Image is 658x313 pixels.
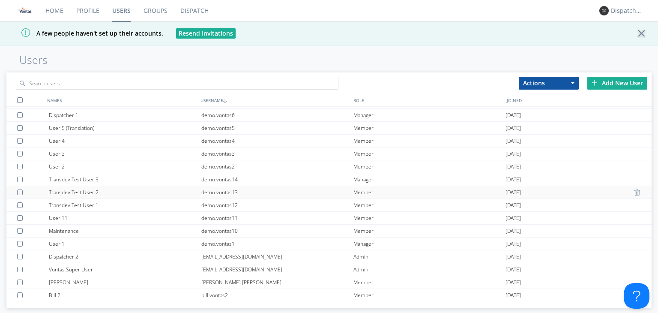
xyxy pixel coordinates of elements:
[49,276,201,289] div: [PERSON_NAME]
[6,186,651,199] a: Transdev Test User 2demo.vontas13Member[DATE]
[6,250,651,263] a: Dispatcher 2[EMAIL_ADDRESS][DOMAIN_NAME]Admin[DATE]
[353,238,505,250] div: Manager
[201,212,353,224] div: demo.vontas11
[505,186,521,199] span: [DATE]
[353,147,505,160] div: Member
[49,289,201,301] div: Bill 2
[201,147,353,160] div: demo.vontas3
[6,263,651,276] a: Vontas Super User[EMAIL_ADDRESS][DOMAIN_NAME]Admin[DATE]
[505,160,521,173] span: [DATE]
[505,199,521,212] span: [DATE]
[49,199,201,211] div: Transdev Test User 1
[505,94,658,106] div: JOINED
[201,199,353,211] div: demo.vontas12
[353,135,505,147] div: Member
[6,29,163,37] span: A few people haven't set up their accounts.
[6,238,651,250] a: User 1demo.vontas1Manager[DATE]
[16,77,338,90] input: Search users
[201,289,353,301] div: bill.vontas2
[505,263,521,276] span: [DATE]
[6,199,651,212] a: Transdev Test User 1demo.vontas12Member[DATE]
[505,289,521,302] span: [DATE]
[6,147,651,160] a: User 3demo.vontas3Member[DATE]
[201,122,353,134] div: demo.vontas5
[201,238,353,250] div: demo.vontas1
[201,250,353,263] div: [EMAIL_ADDRESS][DOMAIN_NAME]
[201,109,353,121] div: demo.vontas6
[49,173,201,186] div: Transdev Test User 3
[505,250,521,263] span: [DATE]
[505,147,521,160] span: [DATE]
[353,250,505,263] div: Admin
[49,160,201,173] div: User 2
[49,109,201,121] div: Dispatcher 1
[611,6,643,15] div: Dispatcher 2
[353,225,505,237] div: Member
[505,225,521,238] span: [DATE]
[201,186,353,199] div: demo.vontas13
[49,250,201,263] div: Dispatcher 2
[49,147,201,160] div: User 3
[6,135,651,147] a: User 4demo.vontas4Member[DATE]
[45,94,198,106] div: NAMES
[6,173,651,186] a: Transdev Test User 3demo.vontas14Manager[DATE]
[6,276,651,289] a: [PERSON_NAME][PERSON_NAME].[PERSON_NAME]Member[DATE]
[505,122,521,135] span: [DATE]
[17,3,33,18] img: f1aae8ebb7b8478a8eaba14e9f442c81
[6,122,651,135] a: User 5 (Translation)demo.vontas5Member[DATE]
[201,173,353,186] div: demo.vontas14
[505,276,521,289] span: [DATE]
[353,173,505,186] div: Manager
[351,94,505,106] div: ROLE
[505,135,521,147] span: [DATE]
[505,109,521,122] span: [DATE]
[201,225,353,237] div: demo.vontas10
[198,94,352,106] div: USERNAME
[201,276,353,289] div: [PERSON_NAME].[PERSON_NAME]
[505,173,521,186] span: [DATE]
[201,160,353,173] div: demo.vontas2
[587,77,647,90] div: Add New User
[353,186,505,199] div: Member
[49,186,201,199] div: Transdev Test User 2
[599,6,609,15] img: 373638.png
[49,225,201,237] div: Maintenance
[353,109,505,121] div: Manager
[49,135,201,147] div: User 4
[505,238,521,250] span: [DATE]
[353,212,505,224] div: Member
[49,122,201,134] div: User 5 (Translation)
[353,199,505,211] div: Member
[592,80,598,86] img: plus.svg
[624,283,649,309] iframe: Toggle Customer Support
[6,212,651,225] a: User 11demo.vontas11Member[DATE]
[6,160,651,173] a: User 2demo.vontas2Member[DATE]
[505,212,521,225] span: [DATE]
[353,289,505,301] div: Member
[49,238,201,250] div: User 1
[201,135,353,147] div: demo.vontas4
[6,289,651,302] a: Bill 2bill.vontas2Member[DATE]
[201,263,353,276] div: [EMAIL_ADDRESS][DOMAIN_NAME]
[49,212,201,224] div: User 11
[353,160,505,173] div: Member
[353,122,505,134] div: Member
[6,109,651,122] a: Dispatcher 1demo.vontas6Manager[DATE]
[519,77,579,90] button: Actions
[353,263,505,276] div: Admin
[176,28,236,39] button: Resend Invitations
[6,225,651,238] a: Maintenancedemo.vontas10Member[DATE]
[353,276,505,289] div: Member
[49,263,201,276] div: Vontas Super User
